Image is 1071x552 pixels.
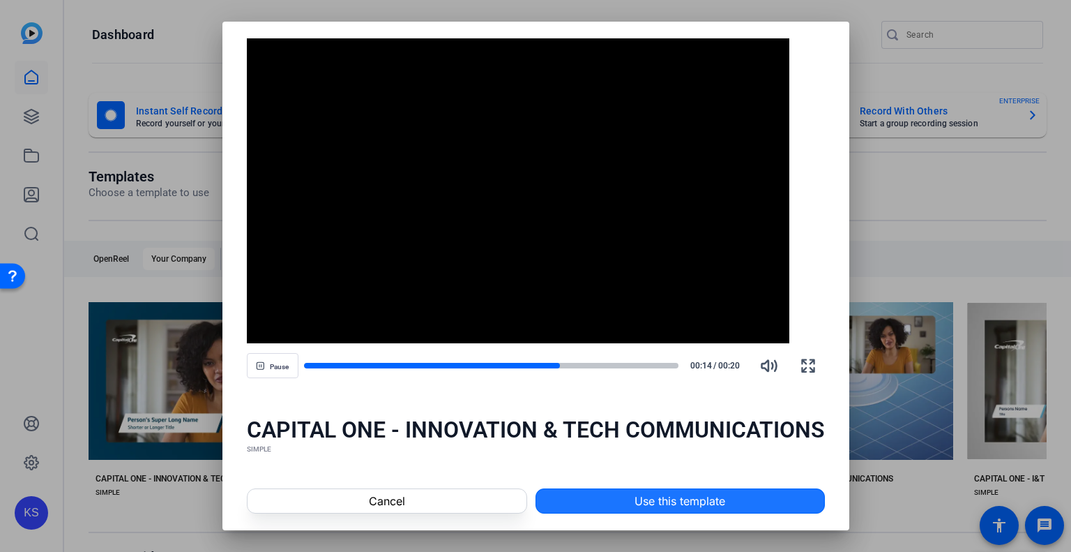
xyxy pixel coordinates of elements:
[247,38,790,344] div: Video Player
[635,493,725,509] span: Use this template
[752,349,786,382] button: Mute
[684,359,747,372] div: /
[247,353,298,378] button: Pause
[718,359,747,372] span: 00:20
[247,488,528,514] button: Cancel
[684,359,713,372] span: 00:14
[791,349,825,382] button: Fullscreen
[270,363,289,371] span: Pause
[247,416,825,444] div: CAPITAL ONE - INNOVATION & TECH COMMUNICATIONS
[247,444,825,455] div: SIMPLE
[535,488,825,514] button: Use this template
[369,493,405,509] span: Cancel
